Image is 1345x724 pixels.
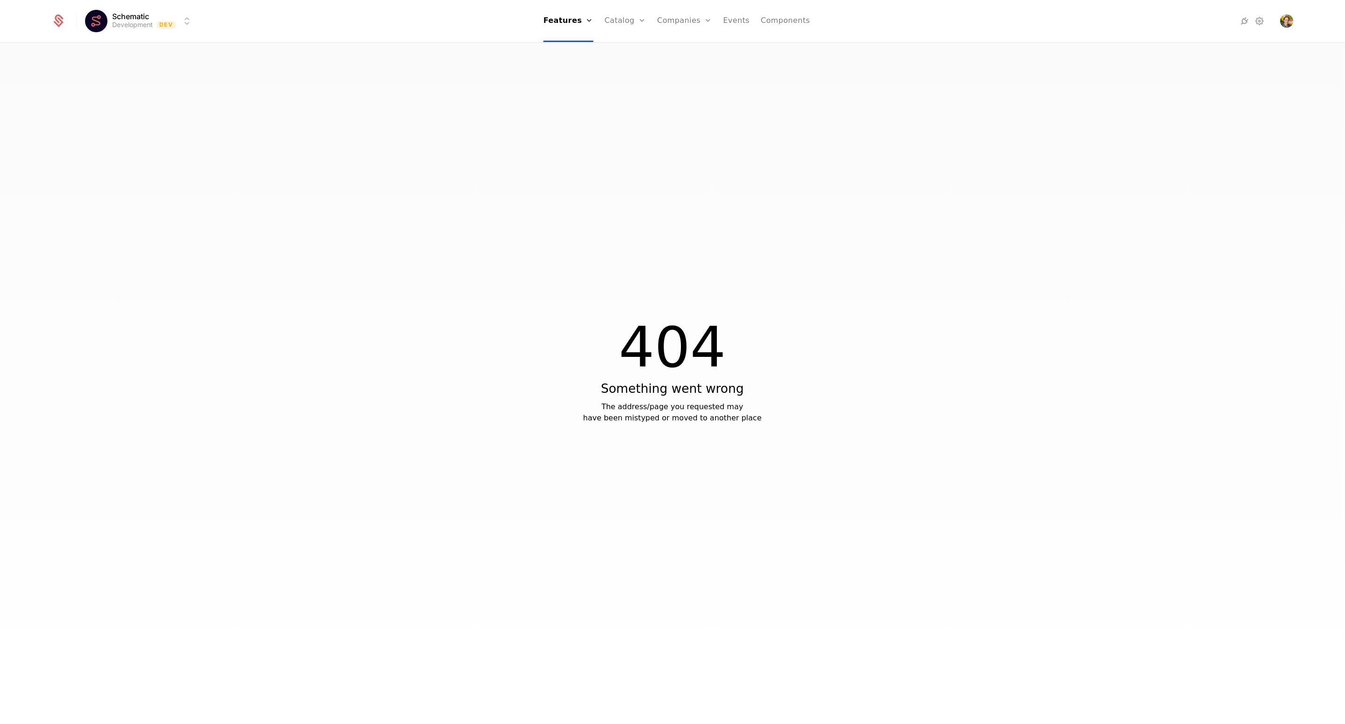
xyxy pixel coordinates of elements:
[601,381,744,396] div: Something went wrong
[1281,14,1294,28] img: Ben Papillon
[619,319,726,376] div: 404
[157,21,176,28] span: Dev
[88,11,193,31] button: Select environment
[1239,15,1251,27] a: Integrations
[583,401,762,424] div: The address/page you requested may have been mistyped or moved to another place
[112,13,149,20] span: Schematic
[85,10,107,32] img: Schematic
[112,20,153,29] div: Development
[1281,14,1294,28] button: Open user button
[1254,15,1266,27] a: Settings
